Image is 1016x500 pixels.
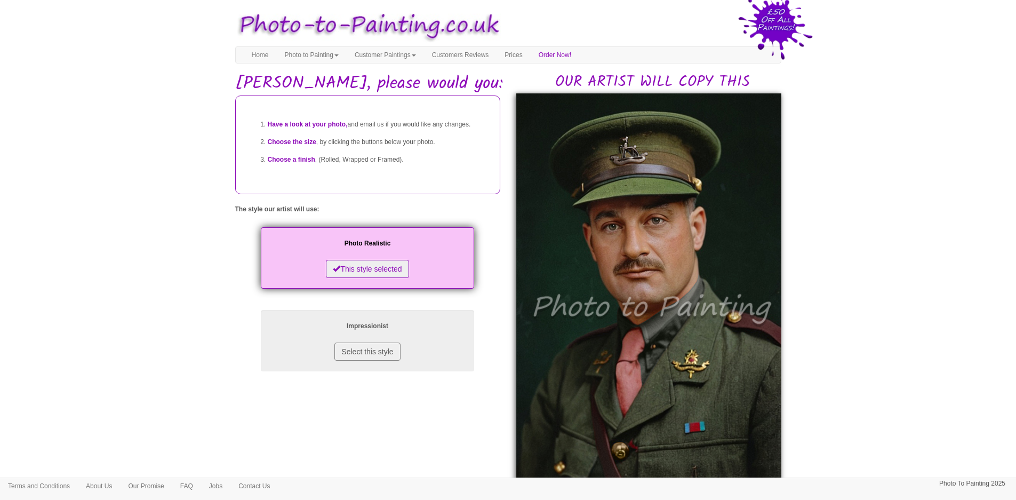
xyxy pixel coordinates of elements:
img: Photo to Painting [230,5,503,46]
a: Order Now! [531,47,579,63]
li: , by clicking the buttons below your photo. [268,133,489,151]
a: Prices [497,47,530,63]
span: Choose the size [268,138,316,146]
p: Photo To Painting 2025 [939,478,1005,489]
button: This style selected [326,260,409,278]
h1: [PERSON_NAME], please would you: [235,74,781,93]
label: The style our artist will use: [235,205,319,214]
a: Jobs [201,478,230,494]
li: and email us if you would like any changes. [268,116,489,133]
a: Home [244,47,277,63]
a: Photo to Painting [277,47,347,63]
li: , (Rolled, Wrapped or Framed). [268,151,489,169]
a: Our Promise [120,478,172,494]
span: Choose a finish [268,156,315,163]
span: Have a look at your photo, [268,121,348,128]
h2: OUR ARTIST WILL COPY THIS [524,74,781,91]
a: About Us [78,478,120,494]
img: Lochlan, please would you: [516,93,781,486]
p: Impressionist [271,321,463,332]
button: Select this style [334,343,400,361]
a: Customers Reviews [424,47,497,63]
a: FAQ [172,478,201,494]
p: Photo Realistic [271,238,463,249]
a: Contact Us [230,478,278,494]
a: Customer Paintings [347,47,424,63]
